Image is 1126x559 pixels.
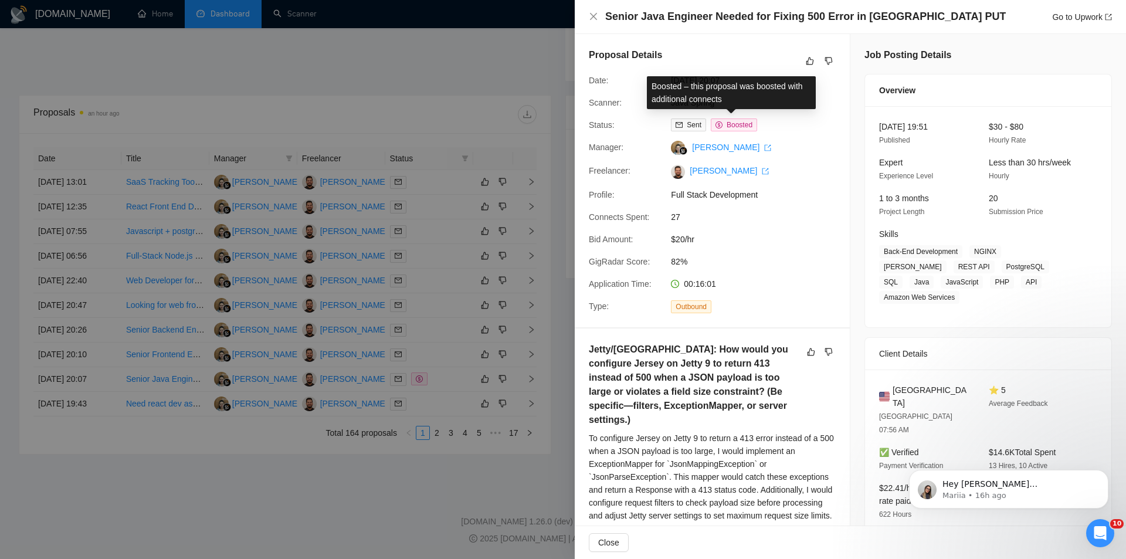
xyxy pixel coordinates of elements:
span: [GEOGRAPHIC_DATA] [893,384,970,409]
span: like [806,56,814,66]
span: like [807,347,815,357]
span: Amazon Web Services [879,291,959,304]
a: Go to Upworkexport [1052,12,1112,22]
iframe: Intercom notifications message [891,445,1126,527]
span: Submission Price [989,208,1043,216]
span: Average Feedback [989,399,1048,408]
img: gigradar-bm.png [679,147,687,155]
span: 10 [1110,519,1124,528]
span: Project Length [879,208,924,216]
a: [PERSON_NAME] export [690,166,769,175]
span: Full Stack Development [671,188,847,201]
span: NGINX [969,245,1001,258]
iframe: Intercom live chat [1086,519,1114,547]
span: Published [879,136,910,144]
img: c1G6oFvQWOK_rGeOIegVZUbDQsuYj_xB4b-sGzW8-UrWMS8Fcgd0TEwtWxuU7AZ-gB [671,165,685,179]
span: Expert [879,158,903,167]
span: REST API [954,260,995,273]
span: clock-circle [671,280,679,288]
span: 622 Hours [879,510,911,519]
button: like [804,345,818,359]
span: dislike [825,347,833,357]
span: PHP [990,276,1014,289]
span: [DATE] 19:51 [879,122,928,131]
h4: Senior Java Engineer Needed for Fixing 500 Error in [GEOGRAPHIC_DATA] PUT [605,9,1006,24]
span: 1 to 3 months [879,194,929,203]
span: Experience Level [879,172,933,180]
span: ⭐ 5 [989,385,1006,395]
span: Bid Amount: [589,235,633,244]
span: Overview [879,84,915,97]
h5: Proposal Details [589,48,662,62]
img: 🇺🇸 [879,390,890,403]
span: Date: [589,76,608,85]
span: API [1021,276,1042,289]
span: Boosted [727,121,752,129]
span: dollar [715,121,723,128]
span: JavaScript [941,276,983,289]
span: ✅ Verified [879,448,919,457]
div: Client Details [879,338,1097,370]
span: Less than 30 hrs/week [989,158,1071,167]
span: $22.41/hr avg hourly rate paid [879,483,954,506]
span: Application Time: [589,279,652,289]
span: 82% [671,255,847,268]
span: Status: [589,120,615,130]
span: PostgreSQL [1002,260,1049,273]
span: 20 [989,194,998,203]
span: Outbound [671,300,711,313]
span: Manager: [589,143,623,152]
span: SQL [879,276,903,289]
button: Close [589,12,598,22]
h5: Job Posting Details [864,48,951,62]
span: Type: [589,301,609,311]
button: dislike [822,54,836,68]
span: mail [676,121,683,128]
span: export [1105,13,1112,21]
span: Java [910,276,934,289]
span: Skills [879,229,898,239]
span: export [762,168,769,175]
span: Profile: [589,190,615,199]
span: Sent [687,121,701,129]
span: Connects Spent: [589,212,650,222]
span: $30 - $80 [989,122,1023,131]
span: GigRadar Score: [589,257,650,266]
span: Freelancer: [589,166,630,175]
span: $20/hr [671,233,847,246]
span: [PERSON_NAME] [879,260,947,273]
span: Close [598,536,619,549]
span: Back-End Development [879,245,962,258]
a: [PERSON_NAME] export [692,143,771,152]
h5: Jetty/[GEOGRAPHIC_DATA]: How would you configure Jersey on Jetty 9 to return 413 instead of 500 w... [589,343,799,427]
div: To configure Jersey on Jetty 9 to return a 413 error instead of a 500 when a JSON payload is too ... [589,432,836,522]
span: export [764,144,771,151]
span: Payment Verification [879,462,943,470]
button: dislike [822,345,836,359]
span: Hourly [989,172,1009,180]
div: Boosted – this proposal was boosted with additional connects [647,76,816,109]
button: like [803,54,817,68]
span: [GEOGRAPHIC_DATA] 07:56 AM [879,412,952,434]
span: 27 [671,211,847,223]
span: close [589,12,598,21]
span: Hourly Rate [989,136,1026,144]
span: Scanner: [589,98,622,107]
button: Close [589,533,629,552]
span: 00:16:01 [684,279,716,289]
span: dislike [825,56,833,66]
